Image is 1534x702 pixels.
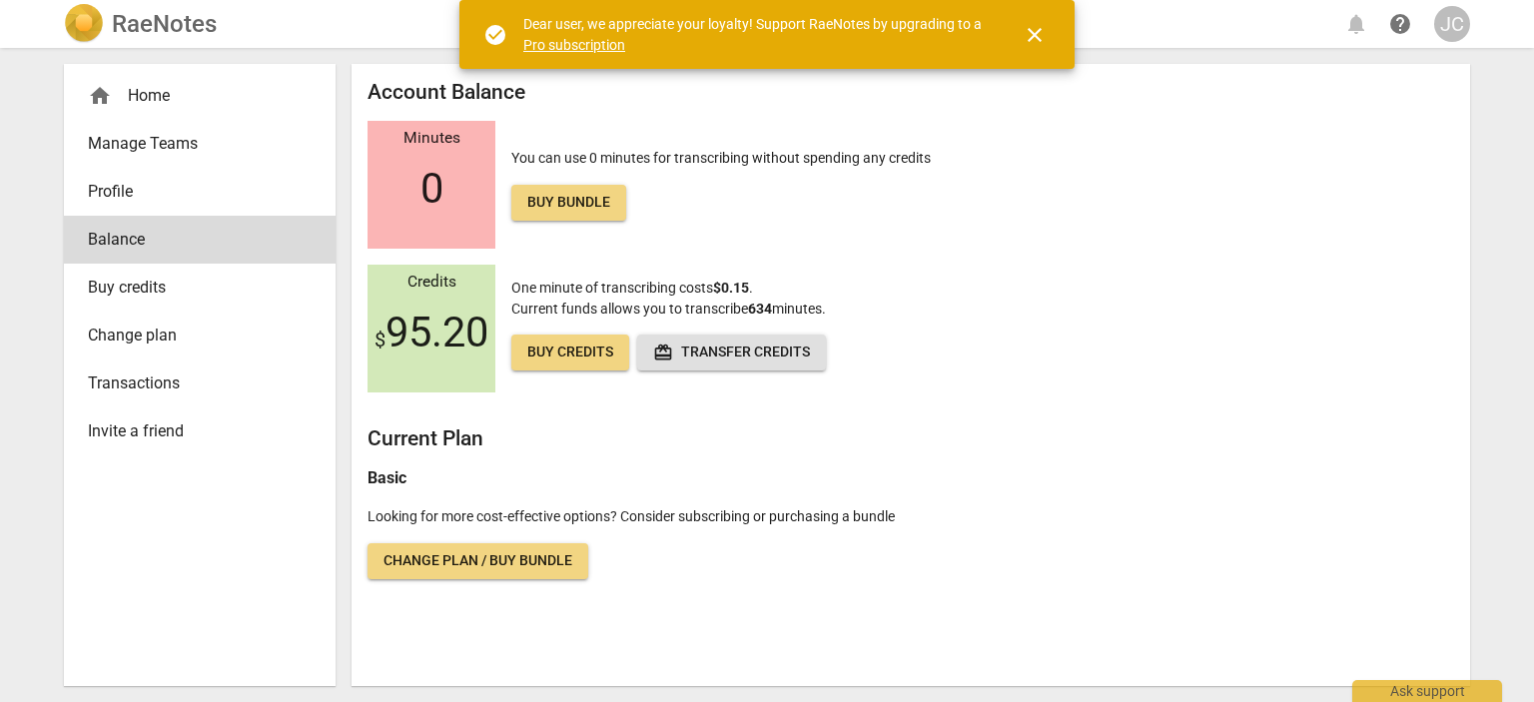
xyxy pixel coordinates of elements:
[375,309,488,356] span: 95.20
[64,120,336,168] a: Manage Teams
[511,335,629,370] a: Buy credits
[368,80,1454,105] h2: Account Balance
[64,216,336,264] a: Balance
[64,168,336,216] a: Profile
[64,264,336,312] a: Buy credits
[523,37,625,53] a: Pro subscription
[368,130,495,148] div: Minutes
[368,426,1454,451] h2: Current Plan
[511,301,826,317] span: Current funds allows you to transcribe minutes.
[511,185,626,221] a: Buy bundle
[88,84,296,108] div: Home
[375,328,385,351] span: $
[1382,6,1418,42] a: Help
[88,324,296,348] span: Change plan
[523,14,987,55] div: Dear user, we appreciate your loyalty! Support RaeNotes by upgrading to a
[713,280,749,296] b: $0.15
[368,543,588,579] a: Change plan / Buy bundle
[1388,12,1412,36] span: help
[368,468,406,487] b: Basic
[64,312,336,359] a: Change plan
[653,343,810,362] span: Transfer credits
[88,419,296,443] span: Invite a friend
[64,72,336,120] div: Home
[368,274,495,292] div: Credits
[748,301,772,317] b: 634
[420,165,443,213] span: 0
[112,10,217,38] h2: RaeNotes
[511,280,753,296] span: One minute of transcribing costs .
[383,551,572,571] span: Change plan / Buy bundle
[511,148,931,221] p: You can use 0 minutes for transcribing without spending any credits
[637,335,826,370] button: Transfer credits
[483,23,507,47] span: check_circle
[527,193,610,213] span: Buy bundle
[1434,6,1470,42] button: JC
[653,343,673,362] span: redeem
[1352,680,1502,702] div: Ask support
[88,228,296,252] span: Balance
[64,4,104,44] img: Logo
[1011,11,1059,59] button: Close
[527,343,613,362] span: Buy credits
[88,132,296,156] span: Manage Teams
[88,84,112,108] span: home
[88,180,296,204] span: Profile
[64,359,336,407] a: Transactions
[64,407,336,455] a: Invite a friend
[88,276,296,300] span: Buy credits
[64,4,217,44] a: LogoRaeNotes
[368,506,1454,527] p: Looking for more cost-effective options? Consider subscribing or purchasing a bundle
[1023,23,1047,47] span: close
[88,371,296,395] span: Transactions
